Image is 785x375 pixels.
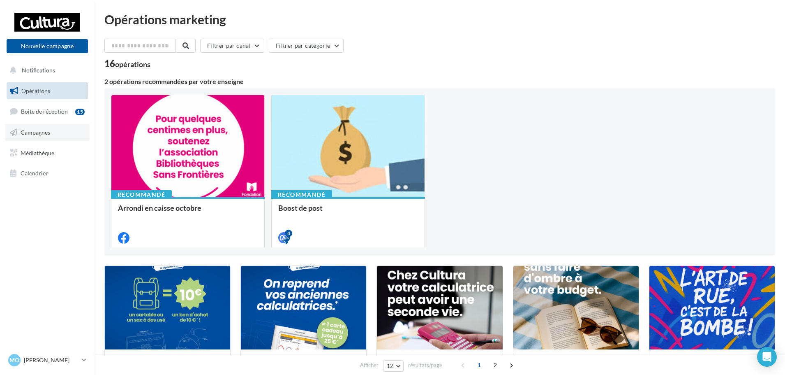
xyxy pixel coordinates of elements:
span: 2 [489,359,502,372]
div: Open Intercom Messenger [757,347,777,367]
a: Mo [PERSON_NAME] [7,352,88,368]
button: 12 [383,360,404,372]
a: Médiathèque [5,144,90,162]
span: Afficher [360,361,379,369]
div: 16 [104,59,150,68]
span: Calendrier [21,170,48,177]
div: opérations [115,61,150,68]
span: résultats/page [408,361,442,369]
div: 15 [75,109,85,115]
div: Arrondi en caisse octobre [118,204,258,220]
div: Recommandé [271,190,332,199]
div: 4 [285,230,292,237]
a: Calendrier [5,165,90,182]
div: Recommandé [111,190,172,199]
p: [PERSON_NAME] [24,356,78,364]
a: Campagnes [5,124,90,141]
span: Campagnes [21,129,50,136]
span: 1 [473,359,486,372]
div: Boost de post [278,204,418,220]
div: 2 opérations recommandées par votre enseigne [104,78,775,85]
button: Filtrer par canal [200,39,264,53]
a: Boîte de réception15 [5,102,90,120]
button: Notifications [5,62,86,79]
span: Mo [9,356,19,364]
div: Opérations marketing [104,13,775,26]
span: 12 [387,363,394,369]
span: Opérations [21,87,50,94]
button: Nouvelle campagne [7,39,88,53]
span: Médiathèque [21,149,54,156]
span: Notifications [22,67,55,74]
a: Opérations [5,82,90,100]
span: Boîte de réception [21,108,68,115]
button: Filtrer par catégorie [269,39,344,53]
